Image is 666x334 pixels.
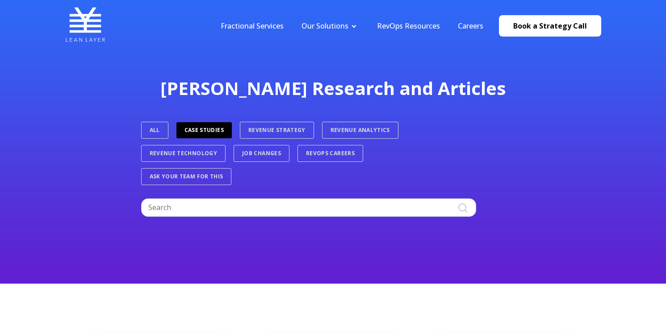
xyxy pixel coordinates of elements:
[458,21,483,31] a: Careers
[141,122,168,139] a: ALL
[240,122,314,139] a: Revenue Strategy
[212,21,492,31] div: Navigation Menu
[377,21,440,31] a: RevOps Resources
[302,21,348,31] a: Our Solutions
[499,15,601,37] a: Book a Strategy Call
[141,198,476,216] input: Search
[160,76,506,100] span: [PERSON_NAME] Research and Articles
[221,21,284,31] a: Fractional Services
[141,145,226,162] a: Revenue Technology
[141,168,232,185] a: Ask Your Team For This
[176,122,232,138] a: Case Studies
[234,145,289,162] a: Job Changes
[322,122,398,139] a: Revenue Analytics
[297,145,363,162] a: RevOps Careers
